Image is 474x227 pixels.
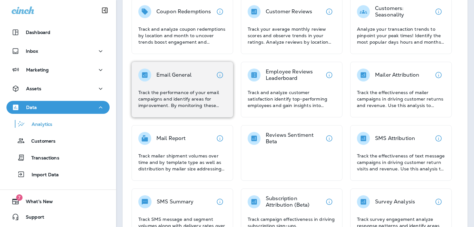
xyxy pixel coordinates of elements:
[26,49,38,54] p: Inbox
[26,105,37,110] p: Data
[26,67,49,72] p: Marketing
[6,101,110,114] button: Data
[138,89,226,109] p: Track the performance of your email campaigns and identify areas for improvement. By monitoring t...
[266,8,312,15] p: Customer Reviews
[156,135,186,142] p: Mail Report
[266,195,323,208] p: Subscription Attribution (Beta)
[6,168,110,181] button: Import Data
[213,69,226,81] button: View details
[6,63,110,76] button: Marketing
[138,26,226,45] p: Track and analyze coupon redemptions by location and month to uncover trends boost engagement and...
[26,30,50,35] p: Dashboard
[375,5,432,18] p: Customers: Seasonality
[375,199,415,205] p: Survey Analysis
[432,132,445,145] button: View details
[6,151,110,164] button: Transactions
[96,4,114,17] button: Collapse Sidebar
[323,132,336,145] button: View details
[25,172,59,178] p: Import Data
[213,195,226,208] button: View details
[6,211,110,223] button: Support
[375,72,420,78] p: Mailer Attribution
[323,5,336,18] button: View details
[357,153,445,172] p: Track the effectiveness of text message campaigns in driving customer return visits and revenue. ...
[213,132,226,145] button: View details
[323,69,336,81] button: View details
[6,134,110,147] button: Customers
[6,45,110,58] button: Inbox
[6,26,110,39] button: Dashboard
[432,195,445,208] button: View details
[357,89,445,109] p: Track the effectiveness of mailer campaigns in driving customer returns and revenue. Use this ana...
[157,199,194,205] p: SMS Summary
[19,199,53,207] span: What's New
[156,8,211,15] p: Coupon Redemptions
[213,5,226,18] button: View details
[248,89,336,109] p: Track and analyze customer satisfaction identify top-performing employees and gain insights into ...
[138,153,226,172] p: Track mailer shipment volumes over time and by template type as well as distribution by mailer si...
[156,72,192,78] p: Email General
[6,82,110,95] button: Assets
[248,26,336,45] p: Track your average monthly review scores and observe trends in your ratings. Analyze reviews by l...
[25,122,52,128] p: Analytics
[323,195,336,208] button: View details
[25,155,59,161] p: Transactions
[6,117,110,131] button: Analytics
[26,86,41,91] p: Assets
[357,26,445,45] p: Analyze your transaction trends to pinpoint your peak times! Identify the most popular days hours...
[266,69,323,81] p: Employee Reviews Leaderboard
[25,138,55,145] p: Customers
[266,132,323,145] p: Reviews Sentiment Beta
[6,195,110,208] button: 7What's New
[432,5,445,18] button: View details
[16,194,23,201] span: 7
[432,69,445,81] button: View details
[19,214,44,222] span: Support
[375,135,415,142] p: SMS Attribution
